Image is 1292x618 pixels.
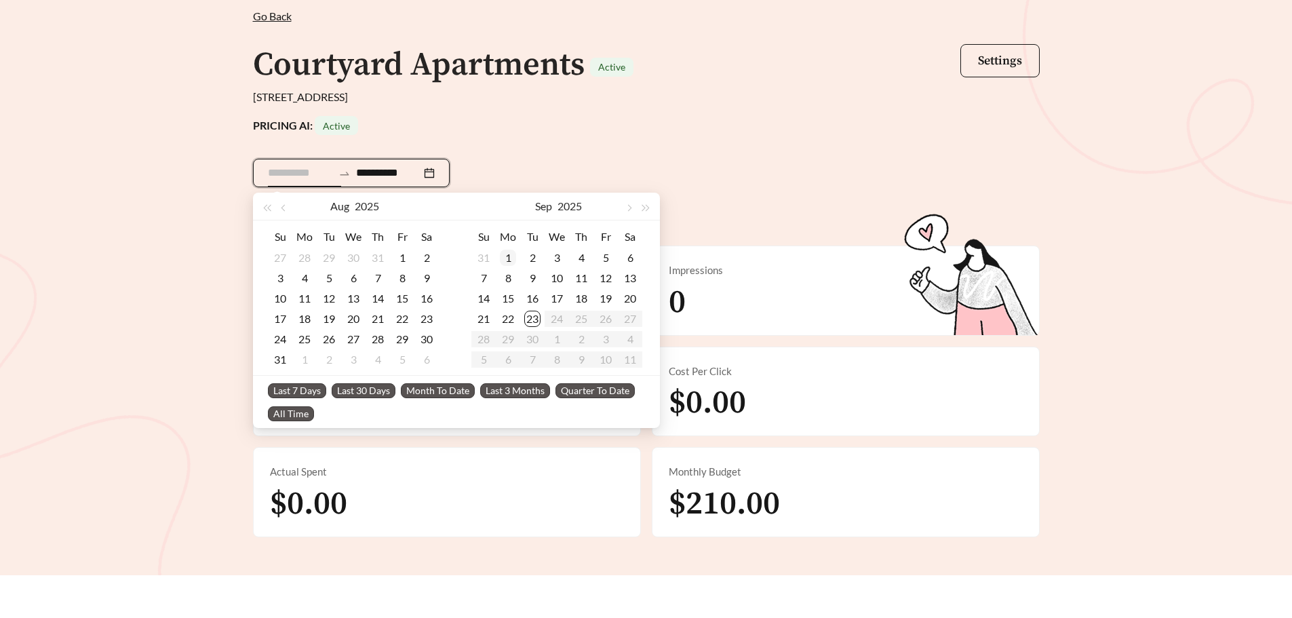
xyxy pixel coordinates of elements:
div: 5 [321,270,337,286]
td: 2025-09-02 [520,248,545,268]
td: 2025-09-01 [292,349,317,370]
div: 23 [418,311,435,327]
td: 2025-08-16 [414,288,439,309]
div: 15 [394,290,410,307]
div: 17 [272,311,288,327]
th: Su [268,226,292,248]
td: 2025-08-11 [292,288,317,309]
div: 7 [370,270,386,286]
td: 2025-09-07 [471,268,496,288]
td: 2025-09-12 [593,268,618,288]
th: Tu [317,226,341,248]
th: Sa [618,226,642,248]
td: 2025-08-28 [366,329,390,349]
td: 2025-08-30 [414,329,439,349]
div: 28 [296,250,313,266]
span: swap-right [338,168,351,180]
div: 17 [549,290,565,307]
td: 2025-08-20 [341,309,366,329]
div: 18 [573,290,589,307]
button: 2025 [355,193,379,220]
td: 2025-07-31 [366,248,390,268]
td: 2025-09-15 [496,288,520,309]
td: 2025-09-08 [496,268,520,288]
span: $0.00 [270,484,347,524]
div: 4 [370,351,386,368]
div: 9 [418,270,435,286]
div: 1 [296,351,313,368]
td: 2025-08-19 [317,309,341,329]
td: 2025-09-14 [471,288,496,309]
div: 2 [524,250,541,266]
div: 1 [394,250,410,266]
th: Fr [390,226,414,248]
div: 20 [345,311,361,327]
div: 3 [549,250,565,266]
td: 2025-09-01 [496,248,520,268]
div: 4 [573,250,589,266]
td: 2025-08-18 [292,309,317,329]
div: Impressions [669,263,1023,278]
td: 2025-09-20 [618,288,642,309]
div: 4 [296,270,313,286]
td: 2025-09-06 [414,349,439,370]
div: 31 [370,250,386,266]
td: 2025-07-30 [341,248,366,268]
td: 2025-08-13 [341,288,366,309]
td: 2025-09-16 [520,288,545,309]
div: 14 [370,290,386,307]
td: 2025-09-05 [593,248,618,268]
span: Last 7 Days [268,383,326,398]
div: 30 [345,250,361,266]
div: 29 [394,331,410,347]
td: 2025-08-14 [366,288,390,309]
div: 25 [296,331,313,347]
td: 2025-07-27 [268,248,292,268]
td: 2025-09-02 [317,349,341,370]
td: 2025-08-31 [268,349,292,370]
div: 11 [573,270,589,286]
td: 2025-07-29 [317,248,341,268]
div: 21 [370,311,386,327]
div: 31 [272,351,288,368]
td: 2025-09-03 [341,349,366,370]
div: 24 [272,331,288,347]
div: 11 [296,290,313,307]
div: 16 [524,290,541,307]
td: 2025-09-22 [496,309,520,329]
td: 2025-09-06 [618,248,642,268]
td: 2025-09-03 [545,248,569,268]
div: 16 [418,290,435,307]
strong: PRICING AI: [253,119,358,132]
span: Quarter To Date [555,383,635,398]
th: Fr [593,226,618,248]
td: 2025-08-15 [390,288,414,309]
span: Last 30 Days [332,383,395,398]
span: Active [323,120,350,132]
th: Th [569,226,593,248]
span: $0.00 [669,383,746,423]
div: 1 [500,250,516,266]
div: [STREET_ADDRESS] [253,89,1040,105]
div: 2 [418,250,435,266]
td: 2025-08-31 [471,248,496,268]
div: 3 [272,270,288,286]
td: 2025-09-21 [471,309,496,329]
th: We [341,226,366,248]
td: 2025-09-18 [569,288,593,309]
th: Tu [520,226,545,248]
div: 19 [598,290,614,307]
div: 22 [394,311,410,327]
td: 2025-09-23 [520,309,545,329]
div: 10 [272,290,288,307]
td: 2025-09-05 [390,349,414,370]
div: 12 [598,270,614,286]
div: 29 [321,250,337,266]
div: 15 [500,290,516,307]
div: Cost Per Click [669,364,1023,379]
span: 0 [669,282,686,323]
td: 2025-08-29 [390,329,414,349]
td: 2025-09-17 [545,288,569,309]
div: 30 [418,331,435,347]
div: 22 [500,311,516,327]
